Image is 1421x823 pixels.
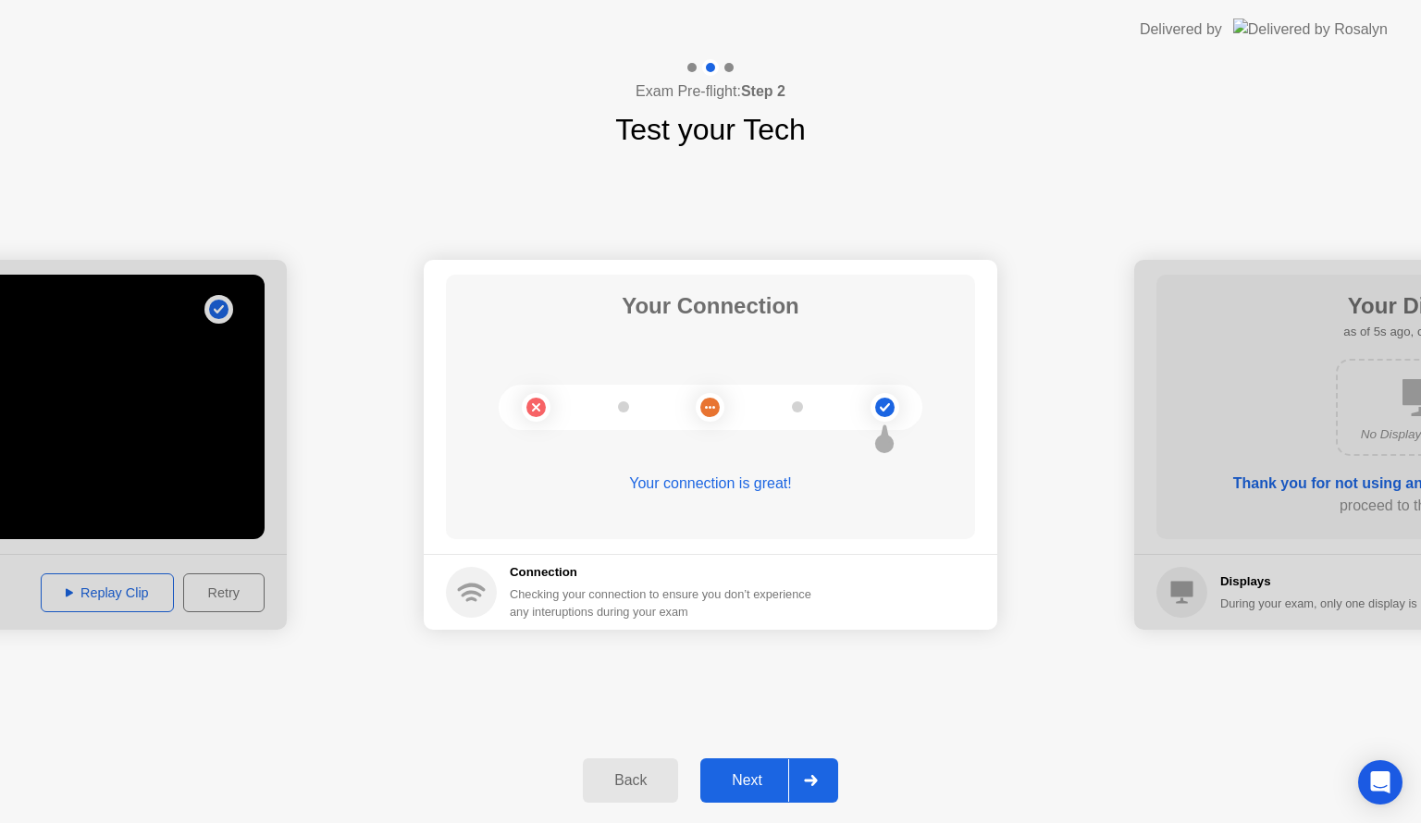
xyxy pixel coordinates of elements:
[1233,18,1388,40] img: Delivered by Rosalyn
[1140,18,1222,41] div: Delivered by
[700,758,838,803] button: Next
[510,585,822,620] div: Checking your connection to ensure you don’t experience any interuptions during your exam
[706,772,788,789] div: Next
[510,563,822,582] h5: Connection
[1358,760,1402,805] div: Open Intercom Messenger
[446,473,975,495] div: Your connection is great!
[615,107,806,152] h1: Test your Tech
[622,289,799,323] h1: Your Connection
[588,772,673,789] div: Back
[583,758,678,803] button: Back
[636,80,785,103] h4: Exam Pre-flight:
[741,83,785,99] b: Step 2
